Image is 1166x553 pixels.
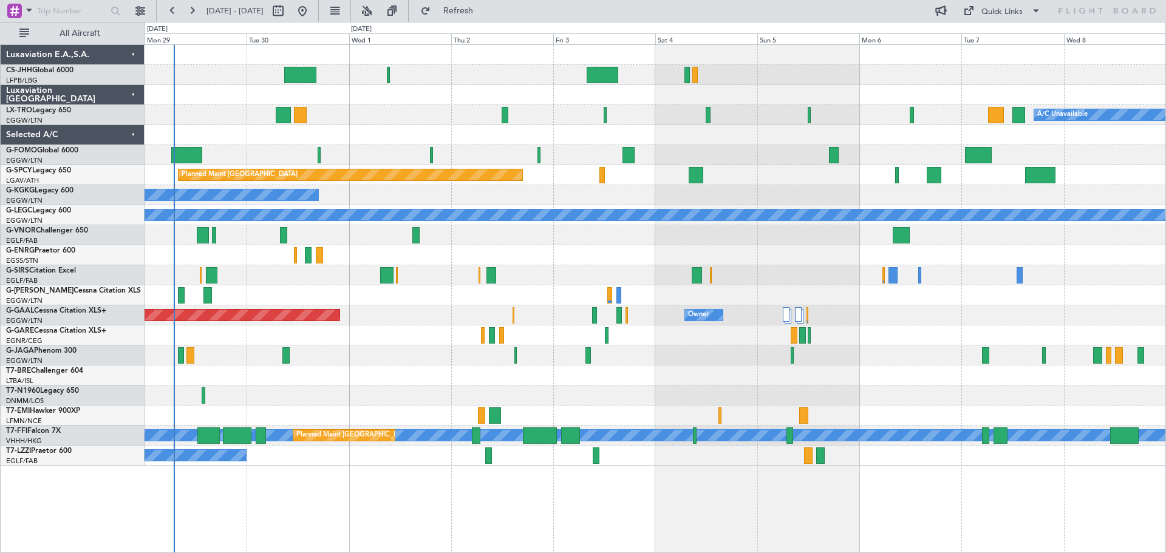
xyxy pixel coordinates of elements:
a: EGNR/CEG [6,336,43,345]
div: Wed 1 [349,33,451,44]
a: T7-FFIFalcon 7X [6,427,61,435]
a: T7-N1960Legacy 650 [6,387,79,395]
a: G-GAALCessna Citation XLS+ [6,307,106,314]
a: EGGW/LTN [6,116,43,125]
a: LFMN/NCE [6,416,42,426]
a: CS-JHHGlobal 6000 [6,67,73,74]
span: G-[PERSON_NAME] [6,287,73,294]
span: LX-TRO [6,107,32,114]
span: T7-EMI [6,407,30,415]
a: G-SIRSCitation Excel [6,267,76,274]
a: G-GARECessna Citation XLS+ [6,327,106,334]
a: VHHH/HKG [6,436,42,446]
a: EGGW/LTN [6,316,43,325]
span: CS-JHH [6,67,32,74]
a: G-SPCYLegacy 650 [6,167,71,174]
span: G-GARE [6,327,34,334]
span: T7-LZZI [6,447,31,455]
div: Mon 29 [145,33,247,44]
div: Thu 2 [451,33,553,44]
div: [DATE] [147,24,168,35]
a: T7-LZZIPraetor 600 [6,447,72,455]
div: Quick Links [981,6,1023,18]
div: Wed 8 [1064,33,1166,44]
button: Quick Links [957,1,1047,21]
a: T7-EMIHawker 900XP [6,407,80,415]
button: All Aircraft [13,24,132,43]
span: G-ENRG [6,247,35,254]
a: EGGW/LTN [6,296,43,305]
a: T7-BREChallenger 604 [6,367,83,375]
div: Sat 4 [655,33,757,44]
a: EGSS/STN [6,256,38,265]
div: A/C Unavailable [1037,106,1088,124]
div: Mon 6 [859,33,961,44]
a: G-JAGAPhenom 300 [6,347,77,355]
span: G-SPCY [6,167,32,174]
div: Planned Maint [GEOGRAPHIC_DATA] ([GEOGRAPHIC_DATA]) [296,426,488,444]
a: G-FOMOGlobal 6000 [6,147,78,154]
span: [DATE] - [DATE] [206,5,264,16]
a: G-LEGCLegacy 600 [6,207,71,214]
a: LX-TROLegacy 650 [6,107,71,114]
a: G-[PERSON_NAME]Cessna Citation XLS [6,287,141,294]
div: Sun 5 [757,33,859,44]
span: G-SIRS [6,267,29,274]
a: EGLF/FAB [6,276,38,285]
div: [DATE] [351,24,372,35]
a: EGGW/LTN [6,216,43,225]
a: EGLF/FAB [6,236,38,245]
a: EGGW/LTN [6,196,43,205]
div: Tue 30 [247,33,349,44]
span: All Aircraft [32,29,128,38]
a: DNMM/LOS [6,396,44,405]
span: G-LEGC [6,207,32,214]
a: G-KGKGLegacy 600 [6,187,73,194]
span: T7-N1960 [6,387,40,395]
a: EGLF/FAB [6,456,38,466]
button: Refresh [415,1,488,21]
span: G-VNOR [6,227,36,234]
div: Planned Maint [GEOGRAPHIC_DATA] [182,166,298,184]
span: T7-BRE [6,367,31,375]
a: LFPB/LBG [6,76,38,85]
div: Tue 7 [961,33,1063,44]
a: EGGW/LTN [6,156,43,165]
span: G-GAAL [6,307,34,314]
span: Refresh [433,7,484,15]
span: G-JAGA [6,347,34,355]
span: G-FOMO [6,147,37,154]
a: LTBA/ISL [6,376,33,385]
a: EGGW/LTN [6,356,43,365]
div: Fri 3 [553,33,655,44]
a: LGAV/ATH [6,176,39,185]
a: G-ENRGPraetor 600 [6,247,75,254]
span: G-KGKG [6,187,35,194]
span: T7-FFI [6,427,27,435]
a: G-VNORChallenger 650 [6,227,88,234]
div: Owner [688,306,709,324]
input: Trip Number [37,2,107,20]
